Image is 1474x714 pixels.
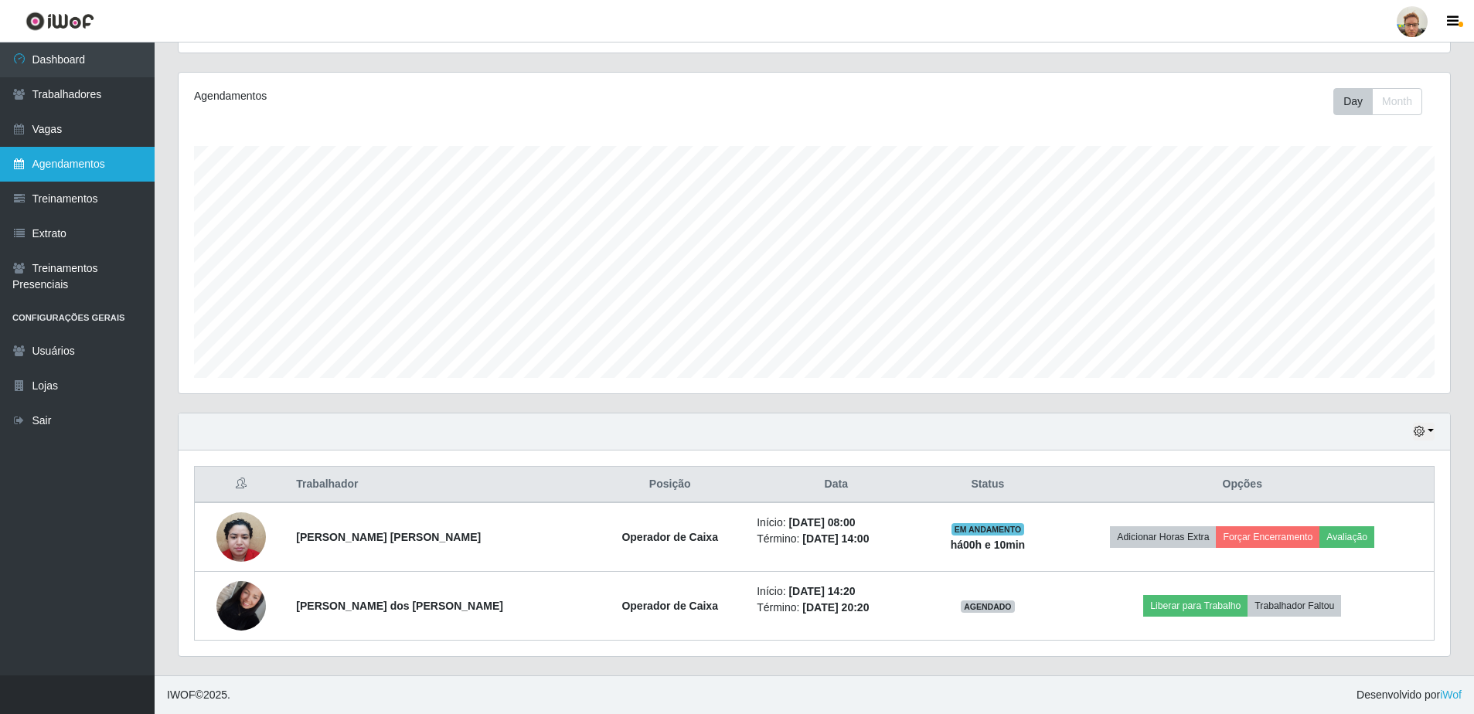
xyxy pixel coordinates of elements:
img: 1745419906674.jpeg [216,504,266,569]
button: Liberar para Trabalho [1143,595,1248,617]
th: Data [747,467,924,503]
button: Day [1333,88,1373,115]
strong: [PERSON_NAME] dos [PERSON_NAME] [296,600,503,612]
th: Posição [592,467,747,503]
button: Avaliação [1319,526,1374,548]
a: iWof [1440,688,1462,701]
img: 1755980716482.jpeg [216,573,266,638]
time: [DATE] 14:20 [788,585,855,597]
span: AGENDADO [961,600,1015,613]
div: Toolbar with button groups [1333,88,1435,115]
time: [DATE] 14:00 [802,532,869,545]
button: Trabalhador Faltou [1248,595,1341,617]
li: Término: [757,600,915,616]
span: EM ANDAMENTO [951,523,1025,535]
th: Opções [1050,467,1434,503]
time: [DATE] 08:00 [788,516,855,529]
li: Término: [757,531,915,547]
strong: Operador de Caixa [621,531,718,543]
time: [DATE] 20:20 [802,601,869,614]
span: IWOF [167,688,196,701]
li: Início: [757,583,915,600]
strong: há 00 h e 10 min [951,539,1026,551]
button: Forçar Encerramento [1216,526,1319,548]
div: First group [1333,88,1422,115]
strong: [PERSON_NAME] [PERSON_NAME] [296,531,481,543]
strong: Operador de Caixa [621,600,718,612]
img: CoreUI Logo [26,12,94,31]
li: Início: [757,515,915,531]
button: Adicionar Horas Extra [1110,526,1216,548]
span: © 2025 . [167,687,230,703]
th: Trabalhador [287,467,592,503]
div: Agendamentos [194,88,697,104]
th: Status [924,467,1050,503]
span: Desenvolvido por [1357,687,1462,703]
button: Month [1372,88,1422,115]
